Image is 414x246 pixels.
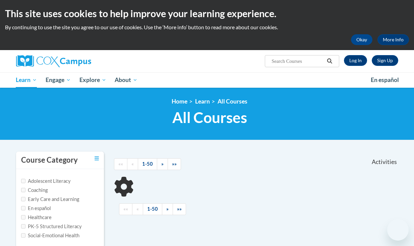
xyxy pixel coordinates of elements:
[21,214,52,221] label: Healthcare
[324,57,335,65] button: Search
[136,206,139,212] span: «
[21,205,51,212] label: En español
[12,72,42,88] a: Learn
[372,158,397,166] span: Activities
[21,187,48,194] label: Coaching
[21,155,78,165] h3: Course Category
[21,223,82,230] label: PK-5 Structured Literacy
[372,55,398,66] a: Register
[16,55,137,67] a: Cox Campus
[161,161,164,167] span: »
[21,233,25,238] input: Checkbox for Options
[75,72,111,88] a: Explore
[21,196,79,203] label: Early Care and Learning
[16,55,91,67] img: Cox Campus
[21,232,79,239] label: Social-Emotional Health
[344,55,367,66] a: Log In
[166,206,169,212] span: »
[115,76,137,84] span: About
[172,161,177,167] span: »»
[95,155,99,162] a: Toggle collapse
[123,206,128,212] span: ««
[366,73,403,87] a: En español
[271,57,324,65] input: Search Courses
[21,224,25,229] input: Checkbox for Options
[143,203,162,215] a: 1-50
[132,203,143,215] a: Previous
[127,158,138,170] a: Previous
[21,179,25,183] input: Checkbox for Options
[118,161,123,167] span: ««
[162,203,173,215] a: Next
[218,98,247,105] a: All Courses
[16,76,37,84] span: Learn
[172,109,247,126] span: All Courses
[114,158,127,170] a: Begining
[351,34,372,45] button: Okay
[168,158,181,170] a: End
[21,215,25,219] input: Checkbox for Options
[131,161,134,167] span: «
[21,206,25,210] input: Checkbox for Options
[21,197,25,201] input: Checkbox for Options
[119,203,132,215] a: Begining
[79,76,106,84] span: Explore
[195,98,210,105] a: Learn
[11,72,403,88] div: Main menu
[46,76,71,84] span: Engage
[21,188,25,192] input: Checkbox for Options
[377,34,409,45] a: More Info
[138,158,157,170] a: 1-50
[173,203,186,215] a: End
[172,98,187,105] a: Home
[21,177,71,185] label: Adolescent Literacy
[157,158,168,170] a: Next
[41,72,75,88] a: Engage
[177,206,182,212] span: »»
[5,24,409,31] p: By continuing to use the site you agree to our use of cookies. Use the ‘More info’ button to read...
[5,7,409,20] h2: This site uses cookies to help improve your learning experience.
[110,72,142,88] a: About
[387,219,409,241] iframe: Button to launch messaging window
[371,76,399,83] span: En español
